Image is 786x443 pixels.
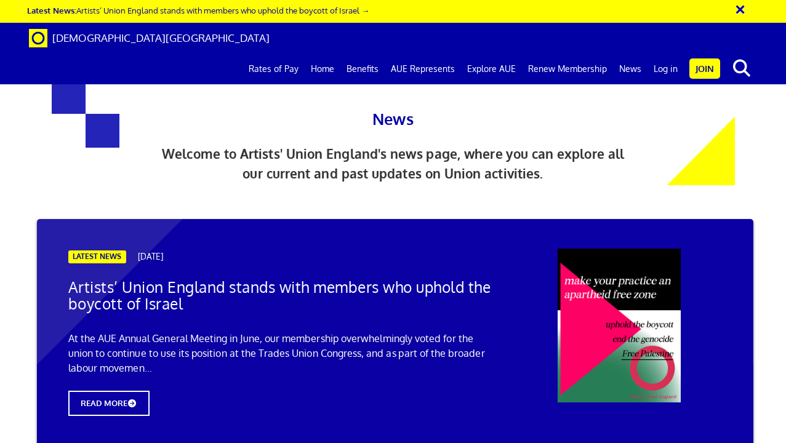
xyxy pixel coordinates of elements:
[246,80,541,132] h1: News
[27,5,76,15] strong: Latest News:
[68,250,126,263] span: LATEST NEWS
[522,54,613,84] a: Renew Membership
[68,391,150,416] span: READ MORE
[243,54,305,84] a: Rates of Pay
[340,54,385,84] a: Benefits
[461,54,522,84] a: Explore AUE
[68,331,498,375] p: At the AUE Annual General Meeting in June, our membership overwhelmingly voted for the union to c...
[138,251,164,261] span: [DATE]
[27,5,369,15] a: Latest News:Artists’ Union England stands with members who uphold the boycott of Israel →
[20,23,279,54] a: Brand [DEMOGRAPHIC_DATA][GEOGRAPHIC_DATA]
[385,54,461,84] a: AUE Represents
[648,54,684,84] a: Log in
[305,54,340,84] a: Home
[689,58,720,79] a: Join
[52,31,270,44] span: [DEMOGRAPHIC_DATA][GEOGRAPHIC_DATA]
[723,55,760,81] button: search
[162,146,624,182] span: Welcome to Artists' Union England's news page, where you can explore all our current and past upd...
[68,279,498,313] h2: Artists’ Union England stands with members who uphold the boycott of Israel
[613,54,648,84] a: News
